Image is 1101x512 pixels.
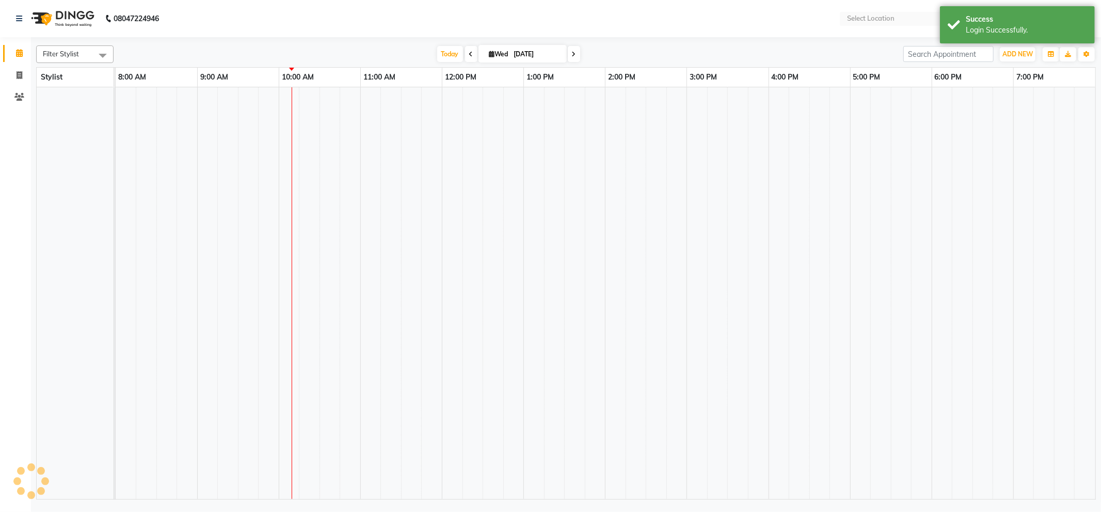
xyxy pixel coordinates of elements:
[605,70,638,85] a: 2:00 PM
[114,4,159,33] b: 08047224946
[1000,47,1035,61] button: ADD NEW
[116,70,149,85] a: 8:00 AM
[524,70,556,85] a: 1:00 PM
[198,70,231,85] a: 9:00 AM
[769,70,802,85] a: 4:00 PM
[487,50,511,58] span: Wed
[903,46,994,62] input: Search Appointment
[847,13,895,24] div: Select Location
[43,50,79,58] span: Filter Stylist
[966,14,1087,25] div: Success
[361,70,398,85] a: 11:00 AM
[511,46,563,62] input: 2025-09-03
[932,70,965,85] a: 6:00 PM
[851,70,883,85] a: 5:00 PM
[279,70,316,85] a: 10:00 AM
[437,46,463,62] span: Today
[1002,50,1033,58] span: ADD NEW
[1014,70,1046,85] a: 7:00 PM
[442,70,479,85] a: 12:00 PM
[26,4,97,33] img: logo
[687,70,720,85] a: 3:00 PM
[966,25,1087,36] div: Login Successfully.
[41,72,62,82] span: Stylist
